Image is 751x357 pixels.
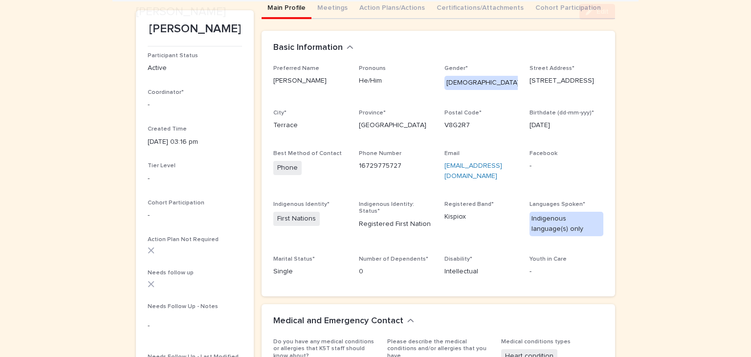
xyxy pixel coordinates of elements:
[359,256,428,262] span: Number of Dependents*
[148,237,219,243] span: Action Plan Not Required
[359,151,401,156] span: Phone Number
[273,212,320,226] span: First Nations
[148,126,187,132] span: Created Time
[530,267,603,277] p: -
[148,22,242,36] p: [PERSON_NAME]
[148,174,242,184] p: -
[273,66,319,71] span: Preferred Name
[148,63,242,73] p: Active
[148,304,218,310] span: Needs Follow Up - Notes
[273,201,330,207] span: Indigenous Identity*
[444,267,518,277] p: Intellectual
[444,256,472,262] span: Disability*
[273,76,347,86] p: [PERSON_NAME]
[273,316,403,327] h2: Medical and Emergency Contact
[444,151,460,156] span: Email
[148,100,242,110] p: -
[359,201,414,214] span: Indigenous Identity: Status*
[359,110,386,116] span: Province*
[148,53,198,59] span: Participant Status
[148,270,194,276] span: Needs follow up
[273,161,302,175] span: Phone
[444,76,521,90] div: [DEMOGRAPHIC_DATA]
[444,162,502,179] a: [EMAIL_ADDRESS][DOMAIN_NAME]
[359,76,433,86] p: He/Him
[530,76,603,86] p: [STREET_ADDRESS]
[273,256,315,262] span: Marital Status*
[359,267,433,277] p: 0
[148,163,176,169] span: Tier Level
[444,120,518,131] p: V8G2R7
[136,5,226,19] h2: [PERSON_NAME]
[501,339,571,345] span: Medical conditions types
[148,200,204,206] span: Cohort Participation
[444,110,482,116] span: Postal Code*
[148,210,242,221] p: -
[359,162,401,169] a: 16729775727
[273,267,347,277] p: Single
[579,4,615,20] button: Edit
[359,219,433,229] p: Registered First Nation
[273,151,342,156] span: Best Method of Contact
[359,66,386,71] span: Pronouns
[444,201,494,207] span: Registered Band*
[148,89,184,95] span: Coordinator*
[273,43,343,53] h2: Basic Information
[273,43,353,53] button: Basic Information
[530,201,585,207] span: Languages Spoken*
[530,66,574,71] span: Street Address*
[530,212,603,236] div: Indigenous language(s) only
[444,212,518,222] p: Kispiox
[530,256,567,262] span: Youth in Care
[596,8,609,15] span: Edit
[148,321,242,331] p: -
[148,137,242,147] p: [DATE] 03:16 pm
[359,120,433,131] p: [GEOGRAPHIC_DATA]
[530,151,557,156] span: Facebook
[273,120,347,131] p: Terrace
[530,110,594,116] span: Birthdate (dd-mm-yyy)*
[530,120,603,131] p: [DATE]
[530,161,603,171] p: -
[273,110,287,116] span: City*
[273,316,414,327] button: Medical and Emergency Contact
[444,66,468,71] span: Gender*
